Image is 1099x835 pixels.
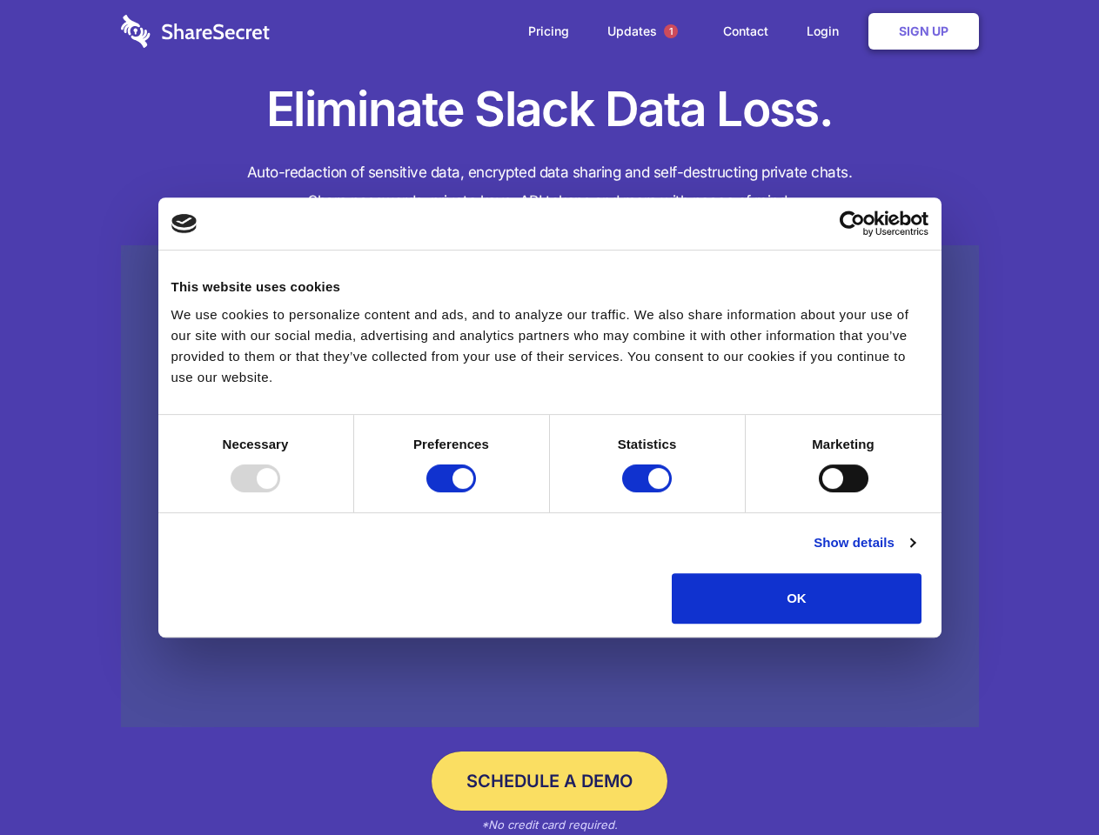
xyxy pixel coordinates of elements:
a: Sign Up [868,13,979,50]
h4: Auto-redaction of sensitive data, encrypted data sharing and self-destructing private chats. Shar... [121,158,979,216]
a: Schedule a Demo [432,751,667,811]
strong: Statistics [618,437,677,451]
strong: Marketing [812,437,875,451]
a: Pricing [511,4,586,58]
a: Wistia video thumbnail [121,245,979,728]
button: OK [672,573,921,624]
a: Login [789,4,865,58]
a: Show details [814,532,915,553]
em: *No credit card required. [481,818,618,832]
a: Contact [706,4,786,58]
h1: Eliminate Slack Data Loss. [121,78,979,141]
div: We use cookies to personalize content and ads, and to analyze our traffic. We also share informat... [171,304,928,388]
span: 1 [664,24,678,38]
a: Usercentrics Cookiebot - opens in a new window [776,210,928,237]
img: logo [171,214,198,233]
img: logo-wordmark-white-trans-d4663122ce5f474addd5e946df7df03e33cb6a1c49d2221995e7729f52c070b2.svg [121,15,270,48]
div: This website uses cookies [171,277,928,297]
strong: Necessary [223,437,289,451]
strong: Preferences [413,437,489,451]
